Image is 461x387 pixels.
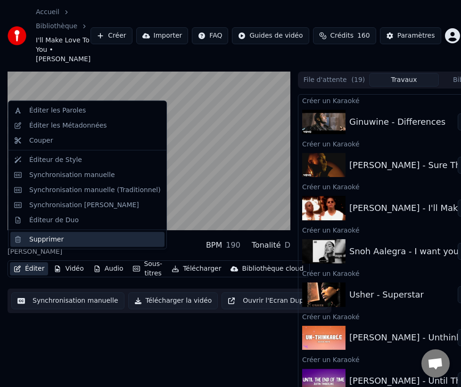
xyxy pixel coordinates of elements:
[285,240,290,251] div: D
[369,73,439,87] button: Travaux
[206,240,222,251] div: BPM
[252,240,281,251] div: Tonalité
[29,136,53,145] div: Couper
[36,8,59,17] a: Accueil
[421,349,450,378] div: Ouvrir le chat
[313,27,376,44] button: Crédits160
[8,247,103,257] div: [PERSON_NAME]
[36,22,77,31] a: Bibliothèque
[91,27,132,44] button: Créer
[8,26,26,45] img: youka
[349,288,424,301] div: Usher - Superstar
[232,27,309,44] button: Guides de vidéo
[29,106,86,115] div: Éditer les Paroles
[29,215,79,225] div: Éditeur de Duo
[226,240,240,251] div: 190
[357,31,370,40] span: 160
[330,31,354,40] span: Crédits
[397,31,435,40] div: Paramètres
[129,258,166,280] button: Sous-titres
[11,292,124,309] button: Synchronisation manuelle
[136,27,189,44] button: Importer
[10,262,48,275] button: Éditer
[29,155,82,164] div: Éditeur de Style
[168,262,225,275] button: Télécharger
[222,292,328,309] button: Ouvrir l'Ecran Duplicata
[242,264,303,274] div: Bibliothèque cloud
[192,27,228,44] button: FAQ
[36,8,91,64] nav: breadcrumb
[29,200,139,210] div: Synchronisation [PERSON_NAME]
[50,262,87,275] button: Vidéo
[29,234,64,244] div: Supprimer
[29,185,161,194] div: Synchronisation manuelle (Traditionnel)
[349,115,445,129] div: Ginuwine - Differences
[90,262,127,275] button: Audio
[8,234,103,247] div: I'll Make Love To You
[29,121,107,130] div: Éditer les Métadonnées
[380,27,441,44] button: Paramètres
[299,73,369,87] button: File d'attente
[352,75,365,85] span: ( 19 )
[29,170,115,179] div: Synchronisation manuelle
[36,36,91,64] span: I'll Make Love To You • [PERSON_NAME]
[128,292,218,309] button: Télécharger la vidéo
